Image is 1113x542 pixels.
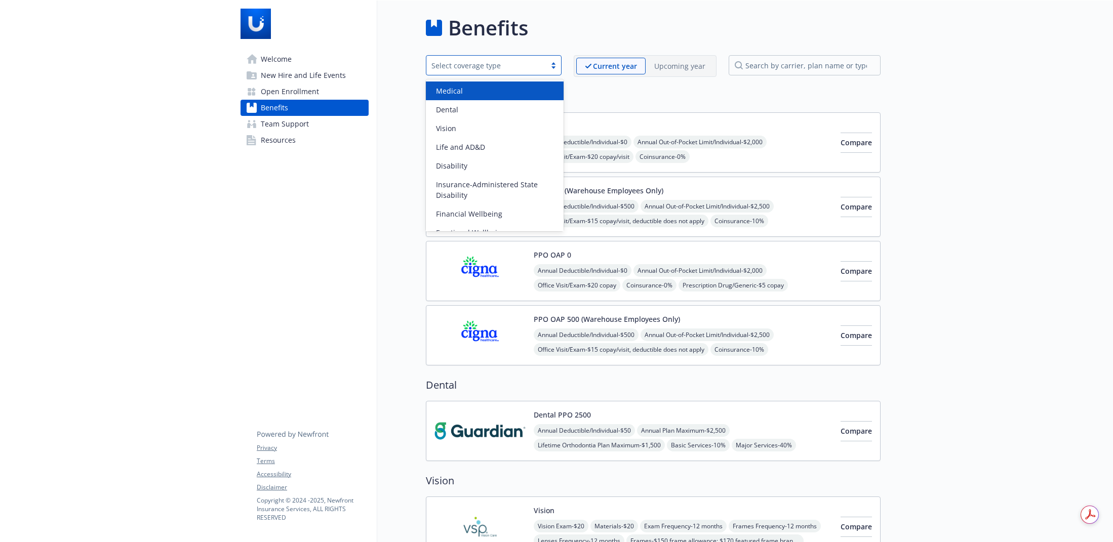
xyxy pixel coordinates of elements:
span: Annual Plan Maximum - $2,500 [637,424,730,437]
span: Benefits [261,100,288,116]
a: Disclaimer [257,483,368,492]
span: Annual Out-of-Pocket Limit/Individual - $2,000 [633,136,767,148]
img: CIGNA carrier logo [434,314,526,357]
span: Welcome [261,51,292,67]
button: Vision [534,505,554,516]
span: Coinsurance - 0% [635,150,690,163]
span: Exam Frequency - 12 months [640,520,727,532]
span: New Hire and Life Events [261,67,346,84]
span: Compare [841,138,872,147]
span: Dental [436,104,458,115]
a: Welcome [241,51,369,67]
span: Coinsurance - 10% [710,343,768,356]
h2: Dental [426,378,881,393]
button: PPO OAP 500 (Warehouse Employees Only) [534,314,680,324]
span: Disability [436,160,467,171]
span: Coinsurance - 10% [710,215,768,227]
span: Materials - $20 [590,520,638,532]
span: Annual Deductible/Individual - $500 [534,200,639,213]
span: Annual Out-of-Pocket Limit/Individual - $2,500 [641,328,774,341]
button: Dental PPO 2500 [534,409,591,420]
span: Compare [841,330,872,340]
input: search by carrier, plan name or type [729,55,881,75]
span: Emotional Wellbeing [436,227,506,238]
span: Major Services - 40% [732,439,796,451]
p: Upcoming year [654,61,705,71]
h2: Medical [426,89,881,104]
a: Open Enrollment [241,84,369,100]
span: Annual Deductible/Individual - $0 [534,136,631,148]
button: Compare [841,133,872,153]
span: Lifetime Orthodontia Plan Maximum - $1,500 [534,439,665,451]
span: Vision [436,123,456,134]
h1: Benefits [448,13,528,43]
button: Compare [841,261,872,281]
span: Compare [841,426,872,436]
a: Team Support [241,116,369,132]
span: Office Visit/Exam - $20 copay/visit [534,150,633,163]
a: Resources [241,132,369,148]
button: Compare [841,421,872,441]
button: Compare [841,517,872,537]
img: CIGNA carrier logo [434,249,526,293]
a: New Hire and Life Events [241,67,369,84]
span: Vision Exam - $20 [534,520,588,532]
button: Compare [841,197,872,217]
a: Accessibility [257,470,368,479]
span: Life and AD&D [436,142,485,152]
span: Annual Out-of-Pocket Limit/Individual - $2,500 [641,200,774,213]
span: Team Support [261,116,309,132]
p: Current year [593,61,637,71]
button: Compare [841,325,872,346]
span: Basic Services - 10% [667,439,730,451]
a: Benefits [241,100,369,116]
span: Annual Deductible/Individual - $500 [534,328,639,341]
a: Terms [257,456,368,466]
img: Guardian carrier logo [434,409,526,452]
span: Office Visit/Exam - $20 copay [534,279,620,291]
span: Coinsurance - 0% [622,279,677,291]
span: Resources [261,132,296,148]
div: Select coverage type [431,60,541,71]
span: Annual Deductible/Individual - $0 [534,264,631,277]
span: Insurance-Administered State Disability [436,179,558,200]
span: Open Enrollment [261,84,319,100]
span: Compare [841,266,872,276]
span: Annual Deductible/Individual - $50 [534,424,635,437]
span: Frames Frequency - 12 months [729,520,821,532]
span: Financial Wellbeing [436,209,502,219]
span: Compare [841,202,872,212]
span: Office Visit/Exam - $15 copay/visit, deductible does not apply [534,343,708,356]
span: Prescription Drug/Generic - $5 copay [679,279,788,291]
a: Privacy [257,443,368,452]
span: Medical [436,86,463,96]
button: PPO 500 (Warehouse Employees Only) [534,185,663,196]
p: Copyright © 2024 - 2025 , Newfront Insurance Services, ALL RIGHTS RESERVED [257,496,368,522]
span: Compare [841,522,872,531]
button: PPO OAP 0 [534,249,571,260]
span: Annual Out-of-Pocket Limit/Individual - $2,000 [633,264,767,277]
span: Office Visit/Exam - $15 copay/visit, deductible does not apply [534,215,708,227]
h2: Vision [426,473,881,488]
